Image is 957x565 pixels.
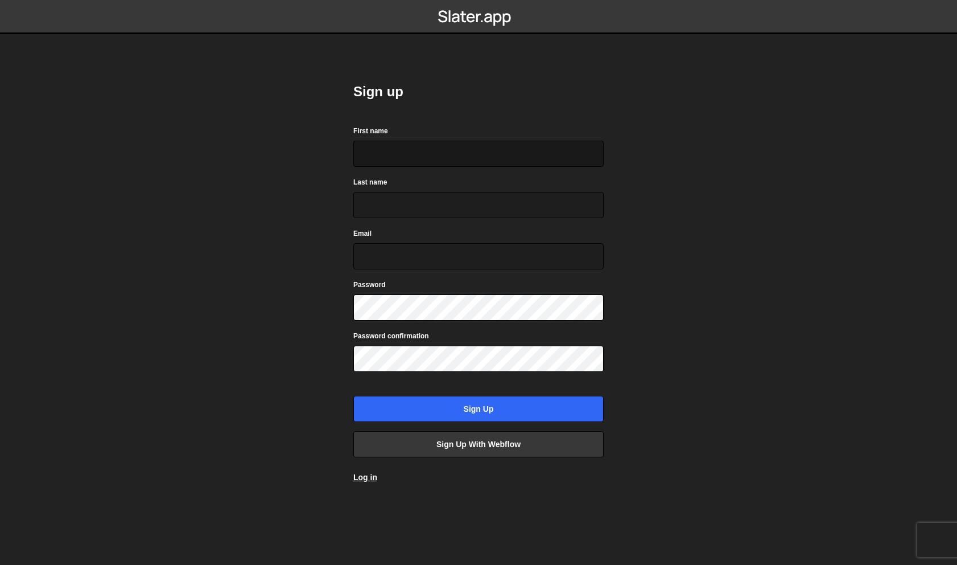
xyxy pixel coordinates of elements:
[353,396,604,422] input: Sign up
[353,125,388,137] label: First name
[353,83,604,101] h2: Sign up
[353,330,429,342] label: Password confirmation
[353,177,387,188] label: Last name
[353,473,377,482] a: Log in
[353,228,372,239] label: Email
[353,431,604,457] a: Sign up with Webflow
[353,279,386,290] label: Password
